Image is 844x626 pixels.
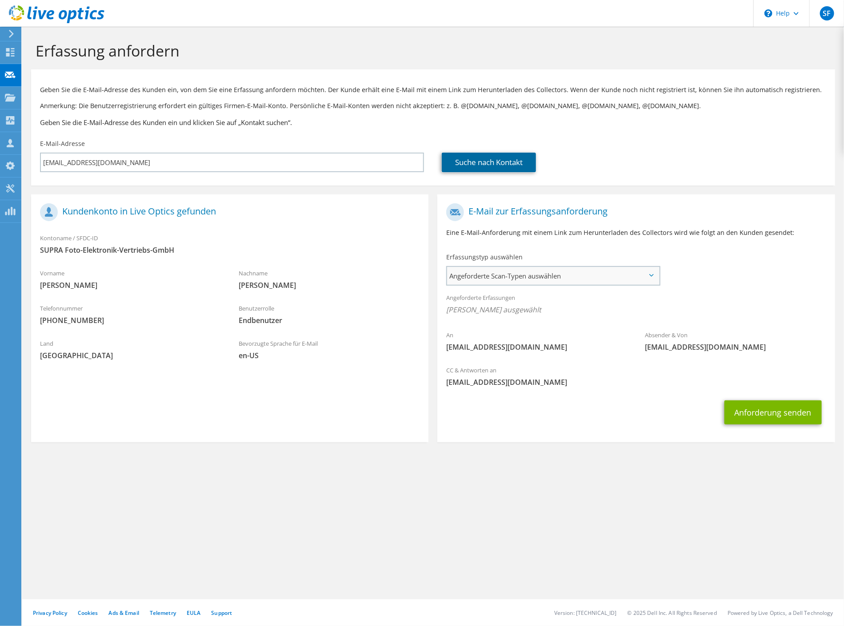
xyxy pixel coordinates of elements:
[636,326,835,356] div: Absender & Von
[764,9,772,17] svg: \n
[437,288,835,321] div: Angeforderte Erfassungen
[446,377,826,387] span: [EMAIL_ADDRESS][DOMAIN_NAME]
[437,326,636,356] div: An
[187,609,200,617] a: EULA
[211,609,232,617] a: Support
[446,305,826,315] span: [PERSON_NAME] ausgewählt
[36,41,826,60] h1: Erfassung anfordern
[40,117,826,127] h3: Geben Sie die E-Mail-Adresse des Kunden ein und klicken Sie auf „Kontakt suchen“.
[109,609,139,617] a: Ads & Email
[230,334,428,365] div: Bevorzugte Sprache für E-Mail
[33,609,67,617] a: Privacy Policy
[442,153,536,172] a: Suche nach Kontakt
[239,315,420,325] span: Endbenutzer
[820,6,834,20] span: SF
[437,361,835,392] div: CC & Antworten an
[628,609,717,617] li: © 2025 Dell Inc. All Rights Reserved
[645,342,826,352] span: [EMAIL_ADDRESS][DOMAIN_NAME]
[31,299,230,330] div: Telefonnummer
[230,299,428,330] div: Benutzerrolle
[40,315,221,325] span: [PHONE_NUMBER]
[40,139,85,148] label: E-Mail-Adresse
[40,203,415,221] h1: Kundenkonto in Live Optics gefunden
[150,609,176,617] a: Telemetry
[40,101,826,111] p: Anmerkung: Die Benutzerregistrierung erfordert ein gültiges Firmen-E-Mail-Konto. Persönliche E-Ma...
[31,334,230,365] div: Land
[446,203,821,221] h1: E-Mail zur Erfassungsanforderung
[554,609,617,617] li: Version: [TECHNICAL_ID]
[40,280,221,290] span: [PERSON_NAME]
[728,609,833,617] li: Powered by Live Optics, a Dell Technology
[239,280,420,290] span: [PERSON_NAME]
[446,342,627,352] span: [EMAIL_ADDRESS][DOMAIN_NAME]
[40,245,420,255] span: SUPRA Foto-Elektronik-Vertriebs-GmbH
[239,351,420,360] span: en-US
[446,253,523,262] label: Erfassungstyp auswählen
[31,264,230,295] div: Vorname
[78,609,98,617] a: Cookies
[724,400,822,424] button: Anforderung senden
[40,351,221,360] span: [GEOGRAPHIC_DATA]
[447,267,659,285] span: Angeforderte Scan-Typen auswählen
[40,85,826,95] p: Geben Sie die E-Mail-Adresse des Kunden ein, von dem Sie eine Erfassung anfordern möchten. Der Ku...
[230,264,428,295] div: Nachname
[31,229,428,259] div: Kontoname / SFDC-ID
[446,228,826,238] p: Eine E-Mail-Anforderung mit einem Link zum Herunterladen des Collectors wird wie folgt an den Kun...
